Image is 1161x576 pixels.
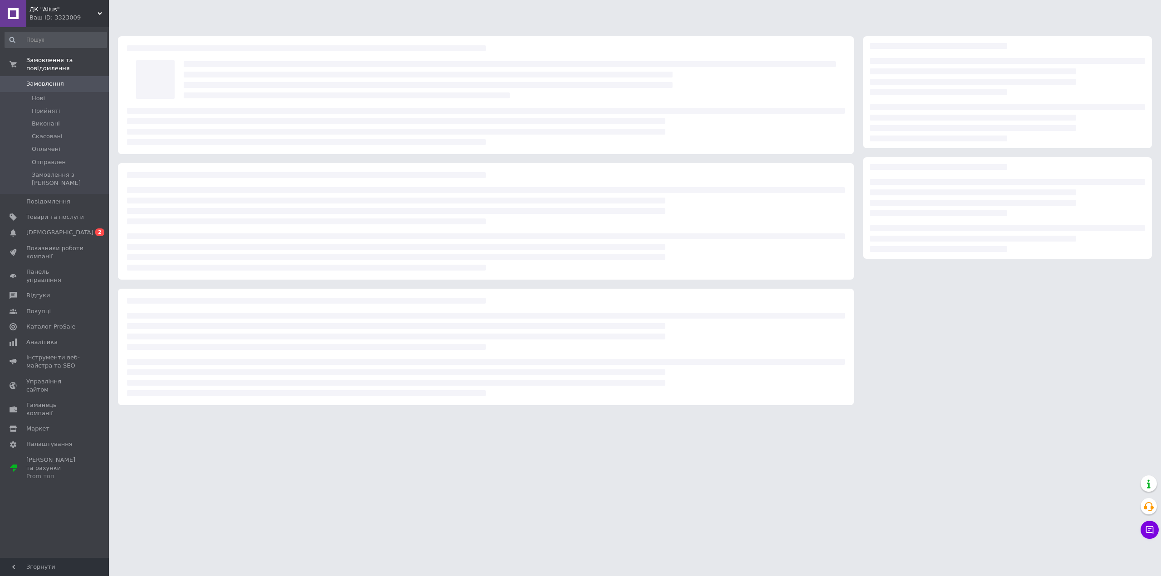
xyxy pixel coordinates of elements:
span: Гаманець компанії [26,401,84,417]
span: Показники роботи компанії [26,244,84,261]
span: Виконані [32,120,60,128]
span: Скасовані [32,132,63,140]
span: Управління сайтом [26,378,84,394]
span: Оплачені [32,145,60,153]
div: Ваш ID: 3323009 [29,14,109,22]
span: Маркет [26,425,49,433]
span: 2 [95,228,104,236]
span: [PERSON_NAME] та рахунки [26,456,84,481]
span: Замовлення з [PERSON_NAME] [32,171,106,187]
span: Панель управління [26,268,84,284]
span: Інструменти веб-майстра та SEO [26,353,84,370]
input: Пошук [5,32,107,48]
span: Налаштування [26,440,73,448]
span: Аналітика [26,338,58,346]
span: Відгуки [26,291,50,300]
button: Чат з покупцем [1141,521,1159,539]
span: ДК "Alius" [29,5,98,14]
span: Отправлен [32,158,66,166]
span: Повідомлення [26,198,70,206]
span: Товари та послуги [26,213,84,221]
span: Прийняті [32,107,60,115]
div: Prom топ [26,472,84,480]
span: [DEMOGRAPHIC_DATA] [26,228,93,237]
span: Покупці [26,307,51,315]
span: Каталог ProSale [26,323,75,331]
span: Нові [32,94,45,102]
span: Замовлення [26,80,64,88]
span: Замовлення та повідомлення [26,56,109,73]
